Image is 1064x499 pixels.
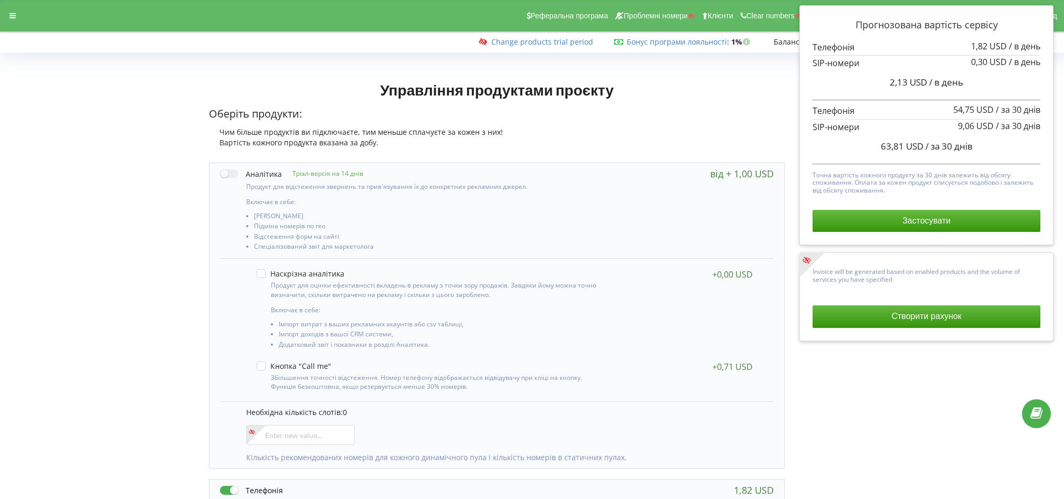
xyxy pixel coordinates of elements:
[246,197,607,206] p: Включає в себе:
[271,373,604,391] p: Збільшення точності відстеження. Номер телефону відображається відвідувачу при кліці на кнопку. Ф...
[624,12,688,20] span: Проблемні номери
[254,213,607,222] li: [PERSON_NAME]
[813,169,1040,194] p: Точна вартість кожного продукту за 30 днів залежить від обсягу споживання. Оплата за кожен продук...
[209,107,784,122] p: Оберіть продукти:
[271,305,604,314] p: Включає в себе:
[971,40,1007,52] span: 1,82 USD
[813,41,1040,54] p: Телефонія
[279,331,604,341] li: Імпорт доходів з вашої CRM системи,
[774,37,832,47] span: Баланс проєкту:
[712,269,753,280] div: +0,00 USD
[734,485,774,495] div: 1,82 USD
[958,120,994,132] span: 9,06 USD
[246,407,763,418] p: Необхідна кількість слотів:
[708,12,733,20] span: Клієнти
[282,169,363,178] p: Тріал-версія на 14 днів
[890,76,927,88] span: 2,13 USD
[881,140,923,152] span: 63,81 USD
[746,12,795,20] span: Clear numbers
[731,37,753,47] strong: 1%
[279,321,604,331] li: Імпорт витрат з ваших рекламних акаунтів або csv таблиці,
[971,56,1007,68] span: 0,30 USD
[712,362,753,372] div: +0,71 USD
[257,269,344,278] label: Наскрізна аналітика
[1009,56,1040,68] span: / в день
[813,305,1040,327] button: Створити рахунок
[813,266,1040,283] p: Invoice will be generated based on enabled products and the volume of services you have specified
[209,137,784,148] div: Вартість кожного продукта вказана за добу.
[996,120,1040,132] span: / за 30 днів
[491,37,593,47] a: Change products trial period
[254,243,607,253] li: Спеціалізований звіт для маркетолога
[531,12,608,20] span: Реферальна програма
[271,281,604,299] p: Продукт для оцінки ефективності вкладень в рекламу з точки зору продажів. Завдяки йому можна точн...
[953,104,994,115] span: 54,75 USD
[246,182,607,191] p: Продукт для відстеження звернень та прив'язування їх до конкретних рекламних джерел.
[209,127,784,137] div: Чим більше продуктів ви підключаєте, тим меньше сплачуєте за кожен з них!
[257,362,331,370] label: Кнопка "Call me"
[279,341,604,351] li: Додатковий звіт і показники в розділі Аналітика.
[813,121,1040,133] p: SIP-номери
[1009,40,1040,52] span: / в день
[813,57,1040,69] p: SIP-номери
[813,210,1040,232] button: Застосувати
[209,80,784,99] h1: Управління продуктами проєкту
[254,222,607,232] li: Підміна номерів по гео
[710,168,774,179] div: від + 1,00 USD
[220,485,283,496] label: Телефонія
[246,425,355,445] input: Enter new value...
[929,76,963,88] span: / в день
[220,168,282,179] label: Аналітика
[925,140,973,152] span: / за 30 днів
[627,37,729,47] span: :
[813,18,1040,32] p: Прогнозована вартість сервісу
[254,233,607,243] li: Відстеження форм на сайті
[813,105,1040,117] p: Телефонія
[996,104,1040,115] span: / за 30 днів
[246,452,763,463] p: Кількість рекомендованих номерів для кожного динамічного пула і кількість номерів в статичних пулах.
[627,37,727,47] a: Бонус програми лояльності
[343,407,347,417] span: 0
